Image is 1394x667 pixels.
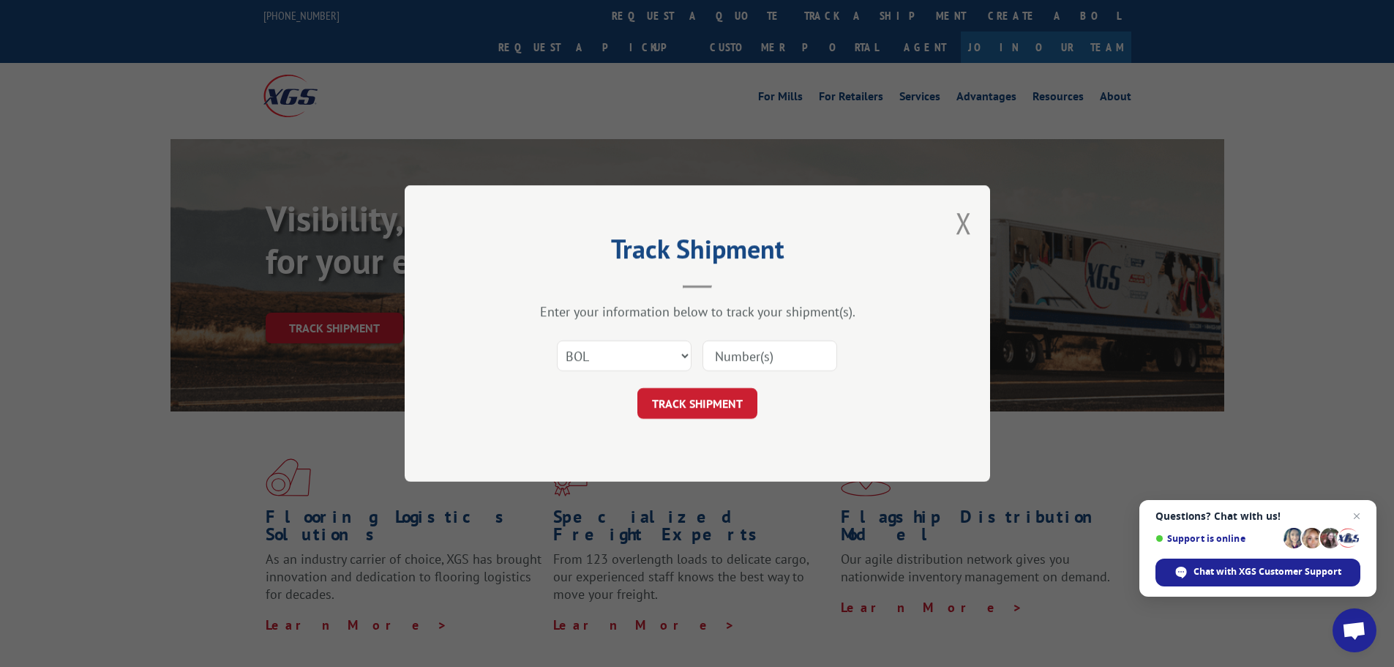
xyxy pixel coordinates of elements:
div: Enter your information below to track your shipment(s). [478,303,917,320]
span: Close chat [1348,507,1365,525]
span: Chat with XGS Customer Support [1193,565,1341,578]
h2: Track Shipment [478,239,917,267]
span: Questions? Chat with us! [1155,510,1360,522]
button: TRACK SHIPMENT [637,388,757,419]
button: Close modal [956,204,972,242]
input: Number(s) [702,340,837,371]
span: Support is online [1155,533,1278,544]
div: Chat with XGS Customer Support [1155,559,1360,586]
div: Open chat [1333,608,1376,652]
